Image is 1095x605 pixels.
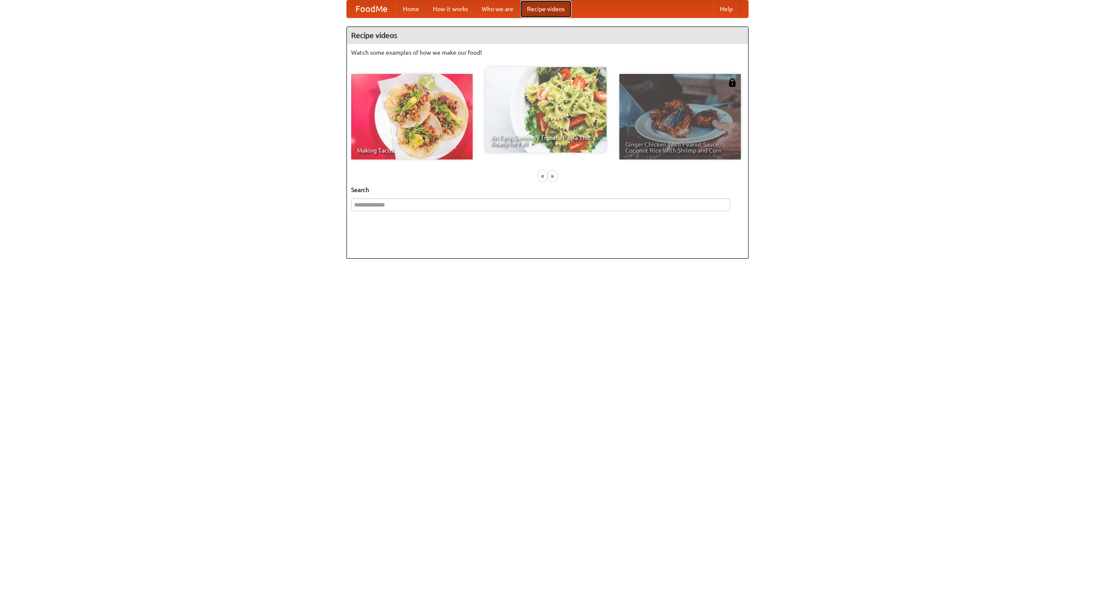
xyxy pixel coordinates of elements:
span: An Easy, Summery Tomato Pasta That's Ready for Fall [491,135,601,147]
a: Making Tacos [351,74,473,159]
h5: Search [351,186,744,194]
a: Home [396,0,426,18]
a: Help [713,0,740,18]
div: » [549,171,556,181]
a: An Easy, Summery Tomato Pasta That's Ready for Fall [485,67,607,153]
a: How it works [426,0,475,18]
span: Making Tacos [357,148,467,153]
a: Recipe videos [520,0,571,18]
p: Watch some examples of how we make our food! [351,48,744,57]
h4: Recipe videos [347,27,748,44]
div: « [539,171,546,181]
a: FoodMe [347,0,396,18]
img: 483408.png [728,78,737,87]
a: Who we are [475,0,520,18]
